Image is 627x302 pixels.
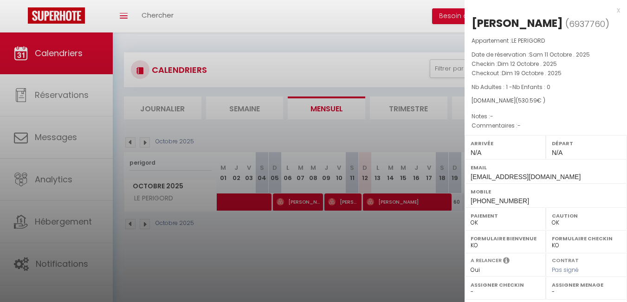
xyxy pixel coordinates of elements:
span: N/A [471,149,481,156]
span: - [517,122,521,129]
p: Date de réservation : [472,50,620,59]
p: Notes : [472,112,620,121]
label: Arrivée [471,139,540,148]
span: Sam 11 Octobre . 2025 [529,51,590,58]
span: N/A [552,149,562,156]
label: Mobile [471,187,621,196]
span: ( € ) [516,96,545,104]
span: Pas signé [552,266,579,274]
span: Dim 19 Octobre . 2025 [502,69,562,77]
label: Assigner Menage [552,280,621,289]
p: Checkout : [472,69,620,78]
div: x [465,5,620,16]
span: 530.59 [518,96,537,104]
label: Paiement [471,211,540,220]
span: Dim 12 Octobre . 2025 [498,60,557,68]
label: Email [471,163,621,172]
label: Formulaire Bienvenue [471,234,540,243]
div: [PERSON_NAME] [472,16,563,31]
span: 6937760 [569,18,605,30]
label: Départ [552,139,621,148]
i: Sélectionner OUI si vous souhaiter envoyer les séquences de messages post-checkout [503,257,510,267]
p: Commentaires : [472,121,620,130]
span: [PHONE_NUMBER] [471,197,529,205]
label: Formulaire Checkin [552,234,621,243]
label: Caution [552,211,621,220]
label: Assigner Checkin [471,280,540,289]
p: Appartement : [472,36,620,45]
span: Nb Enfants : 0 [512,83,550,91]
span: Nb Adultes : 1 - [472,83,550,91]
span: ( ) [565,17,609,30]
p: Checkin : [472,59,620,69]
span: [EMAIL_ADDRESS][DOMAIN_NAME] [471,173,581,180]
span: - [490,112,493,120]
label: Contrat [552,257,579,263]
div: [DOMAIN_NAME] [472,96,620,105]
label: A relancer [471,257,502,264]
span: LE PERIGORD [511,37,545,45]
